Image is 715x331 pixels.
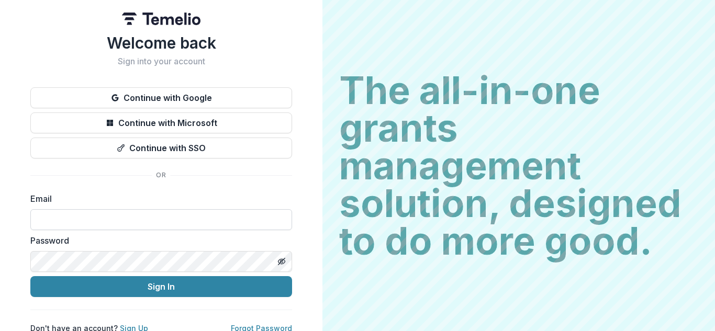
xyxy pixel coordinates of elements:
[122,13,200,25] img: Temelio
[273,253,290,270] button: Toggle password visibility
[30,112,292,133] button: Continue with Microsoft
[30,192,286,205] label: Email
[30,138,292,158] button: Continue with SSO
[30,87,292,108] button: Continue with Google
[30,56,292,66] h2: Sign into your account
[30,33,292,52] h1: Welcome back
[30,276,292,297] button: Sign In
[30,234,286,247] label: Password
